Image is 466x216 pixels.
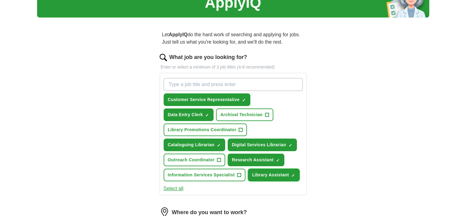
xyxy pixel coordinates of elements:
span: ✓ [289,143,292,148]
span: Research Assistant [232,157,274,163]
strong: ApplyIQ [169,32,188,37]
span: Information Services Specialist [168,172,235,178]
p: Let do the hard work of searching and applying for jobs. Just tell us what you're looking for, an... [160,29,307,48]
span: Library Assistant [252,172,289,178]
span: ✓ [291,173,295,178]
span: Cataloguing Librarian [168,142,214,148]
span: Customer Service Representative [168,96,240,103]
p: Enter or select a minimum of 3 job titles (4-8 recommended) [160,64,307,70]
span: Outreach Coordinator [168,157,214,163]
span: ✓ [276,158,280,163]
button: Digital Services Librarian✓ [228,139,297,151]
span: Library Promotions Coordinator [168,127,237,133]
input: Type a job title and press enter [164,78,303,91]
span: ✓ [205,113,209,118]
button: Archival Technician [216,108,273,121]
label: What job are you looking for? [169,53,247,61]
img: search.png [160,54,167,61]
button: Select all [164,185,184,192]
span: Digital Services Librarian [232,142,286,148]
button: Library Promotions Coordinator [164,124,247,136]
span: ✓ [217,143,221,148]
button: Information Services Specialist [164,169,246,181]
button: Outreach Coordinator [164,154,225,166]
button: Customer Service Representative✓ [164,93,250,106]
span: Data Entry Clerk [168,112,203,118]
button: Library Assistant✓ [248,169,300,181]
button: Data Entry Clerk✓ [164,108,214,121]
span: ✓ [242,98,246,103]
button: Research Assistant✓ [228,154,284,166]
span: Archival Technician [220,112,263,118]
button: Cataloguing Librarian✓ [164,139,225,151]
